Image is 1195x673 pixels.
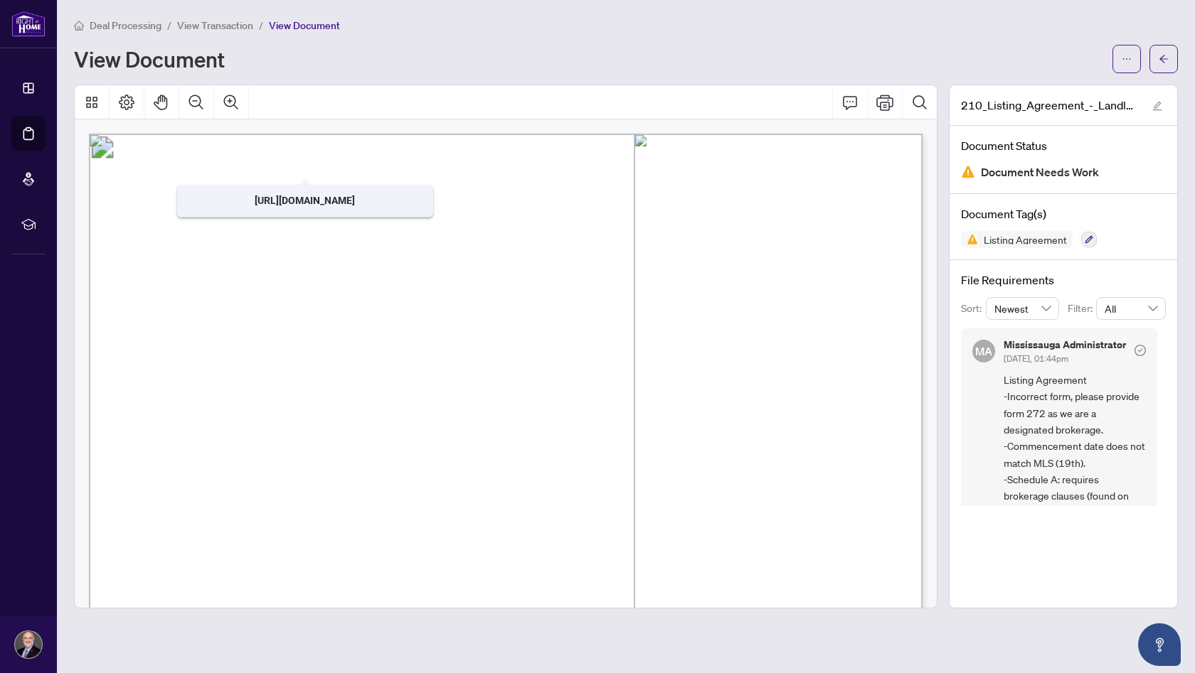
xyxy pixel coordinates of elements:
h1: View Document [74,48,225,70]
span: [DATE], 01:44pm [1004,353,1068,364]
img: Status Icon [961,231,978,248]
span: All [1105,298,1157,319]
span: Listing Agreement [978,235,1073,244]
li: / [167,17,171,33]
span: ellipsis [1122,54,1132,64]
span: Deal Processing [90,19,161,32]
p: Filter: [1068,301,1096,316]
h4: Document Status [961,137,1166,154]
button: Open asap [1138,623,1181,666]
span: check-circle [1135,345,1146,356]
span: Listing Agreement -Incorrect form, please provide form 272 as we are a designated brokerage. -Com... [1004,372,1146,538]
span: View Document [269,19,340,32]
span: Document Needs Work [981,163,1099,182]
span: edit [1152,101,1162,111]
span: arrow-left [1159,54,1169,64]
img: Document Status [961,165,975,179]
span: 210_Listing_Agreement_-_Landlord_Representation_Agreement_-_Authority_to_Offer_for_Lease_-_PropTx... [961,97,1139,114]
img: Profile Icon [15,631,42,658]
li: / [259,17,263,33]
h4: File Requirements [961,271,1166,289]
img: logo [11,11,46,37]
span: MA [975,343,992,360]
span: Newest [994,298,1051,319]
p: Sort: [961,301,986,316]
span: home [74,21,84,31]
h4: Document Tag(s) [961,205,1166,222]
span: View Transaction [177,19,253,32]
h5: Mississauga Administrator [1004,340,1126,350]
